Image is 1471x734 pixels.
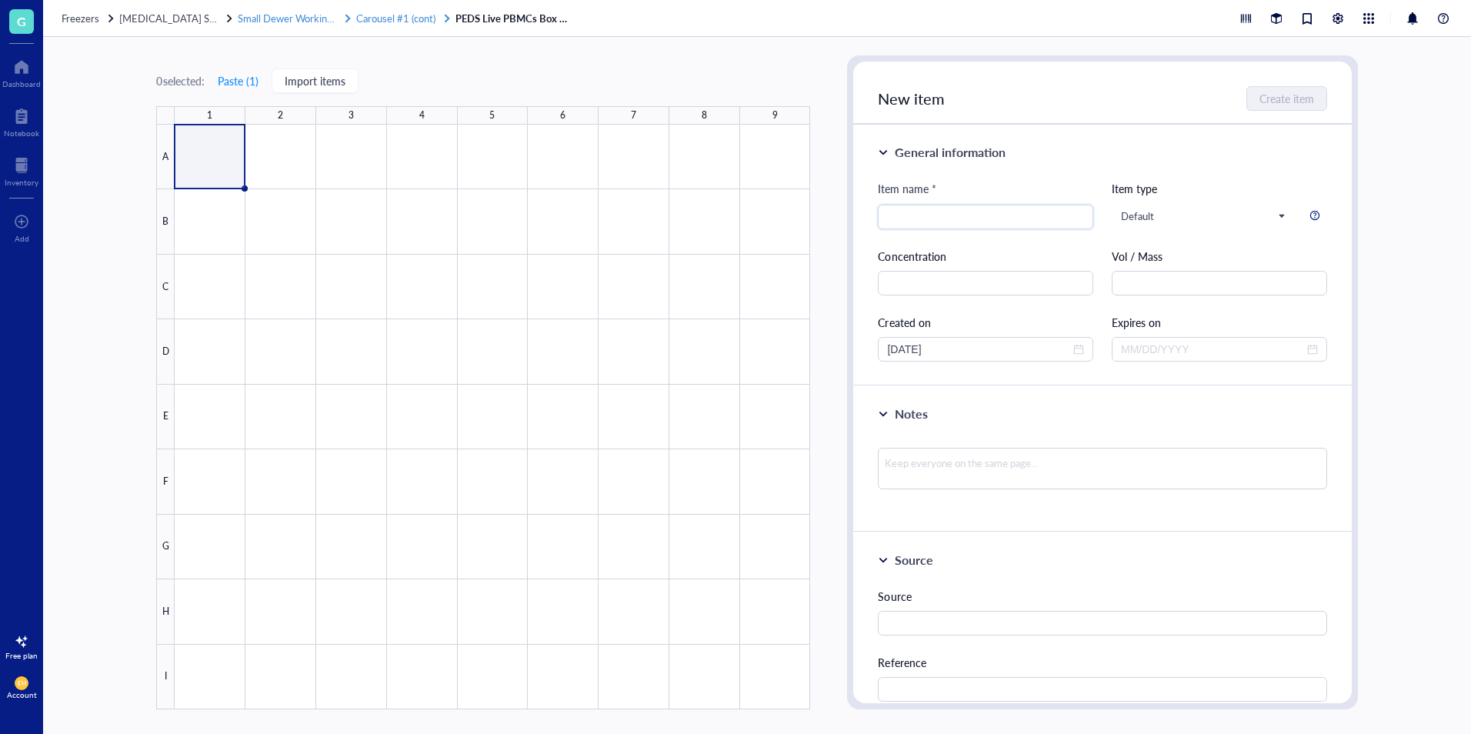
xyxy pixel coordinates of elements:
div: Inventory [5,178,38,187]
div: 7 [631,106,636,125]
div: 5 [489,106,495,125]
span: Carousel #1 (cont) [356,11,435,25]
div: Concentration [878,248,1093,265]
div: Created on [878,314,1093,331]
div: Expires on [1112,314,1327,331]
button: Create item [1246,86,1327,111]
div: Source [895,551,933,569]
div: G [156,515,175,579]
a: Small Dewer Working StorageCarousel #1 (cont) [238,12,452,25]
a: Dashboard [2,55,41,88]
div: 4 [419,106,425,125]
div: 6 [560,106,565,125]
div: 8 [702,106,707,125]
span: [MEDICAL_DATA] Storage ([PERSON_NAME]/[PERSON_NAME]) [119,11,410,25]
span: New item [878,88,945,109]
a: [MEDICAL_DATA] Storage ([PERSON_NAME]/[PERSON_NAME]) [119,12,235,25]
a: Freezers [62,12,116,25]
a: PEDS Live PBMCs Box #57 [455,12,571,25]
div: Free plan [5,651,38,660]
span: EM [18,680,25,686]
div: Item type [1112,180,1327,197]
div: 2 [278,106,283,125]
div: I [156,645,175,709]
span: Import items [285,75,345,87]
div: Vol / Mass [1112,248,1327,265]
button: Paste (1) [217,68,259,93]
a: Notebook [4,104,39,138]
div: Reference [878,654,1326,671]
div: Item name [878,180,936,197]
div: Dashboard [2,79,41,88]
span: Default [1121,209,1284,223]
div: A [156,125,175,189]
div: H [156,579,175,644]
span: Small Dewer Working Storage [238,11,369,25]
button: Import items [272,68,359,93]
input: MM/DD/YYYY [1121,341,1304,358]
div: D [156,319,175,384]
div: Notebook [4,128,39,138]
div: F [156,449,175,514]
div: 1 [207,106,212,125]
div: C [156,255,175,319]
div: 3 [349,106,354,125]
div: Notes [895,405,928,423]
span: G [17,12,26,31]
div: E [156,385,175,449]
a: Inventory [5,153,38,187]
div: Account [7,690,37,699]
div: B [156,189,175,254]
div: General information [895,143,1006,162]
input: MM/DD/YYYY [887,341,1070,358]
div: Source [878,588,1326,605]
div: Add [15,234,29,243]
div: 0 selected: [156,72,204,89]
div: 9 [772,106,778,125]
span: Freezers [62,11,99,25]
